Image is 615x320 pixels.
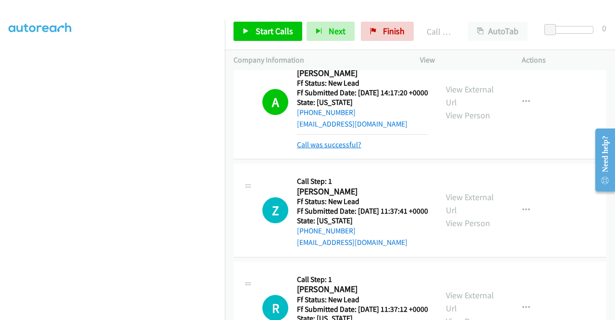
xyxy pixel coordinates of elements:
[549,26,593,34] div: Delay between calls (in seconds)
[297,88,428,98] h5: Ff Submitted Date: [DATE] 14:17:20 +0000
[446,218,490,229] a: View Person
[446,290,494,314] a: View External Url
[297,98,428,107] h5: State: [US_STATE]
[297,108,356,117] a: [PHONE_NUMBER]
[329,26,345,37] span: Next
[262,89,288,115] h1: A
[297,140,361,149] a: Call was successful?
[297,295,428,305] h5: Ff Status: New Lead
[446,84,494,108] a: View External Url
[297,78,428,88] h5: Ff Status: New Lead
[262,197,288,223] div: The call is yet to be attempted
[297,119,407,128] a: [EMAIL_ADDRESS][DOMAIN_NAME]
[234,54,403,66] p: Company Information
[588,122,615,198] iframe: Resource Center
[256,26,293,37] span: Start Calls
[383,26,405,37] span: Finish
[522,54,606,66] p: Actions
[297,284,428,295] h2: [PERSON_NAME]
[307,22,355,41] button: Next
[297,186,428,197] h2: [PERSON_NAME]
[262,197,288,223] h1: Z
[234,22,302,41] a: Start Calls
[297,197,428,206] h5: Ff Status: New Lead
[297,177,428,186] h5: Call Step: 1
[297,305,428,314] h5: Ff Submitted Date: [DATE] 11:37:12 +0000
[297,206,428,216] h5: Ff Submitted Date: [DATE] 11:37:41 +0000
[297,238,407,247] a: [EMAIL_ADDRESS][DOMAIN_NAME]
[602,22,606,35] div: 0
[420,54,504,66] p: View
[297,275,428,284] h5: Call Step: 1
[297,68,425,79] h2: [PERSON_NAME]
[468,22,528,41] button: AutoTab
[446,192,494,216] a: View External Url
[297,226,356,235] a: [PHONE_NUMBER]
[427,25,451,38] p: Call Completed
[297,216,428,226] h5: State: [US_STATE]
[446,110,490,121] a: View Person
[361,22,414,41] a: Finish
